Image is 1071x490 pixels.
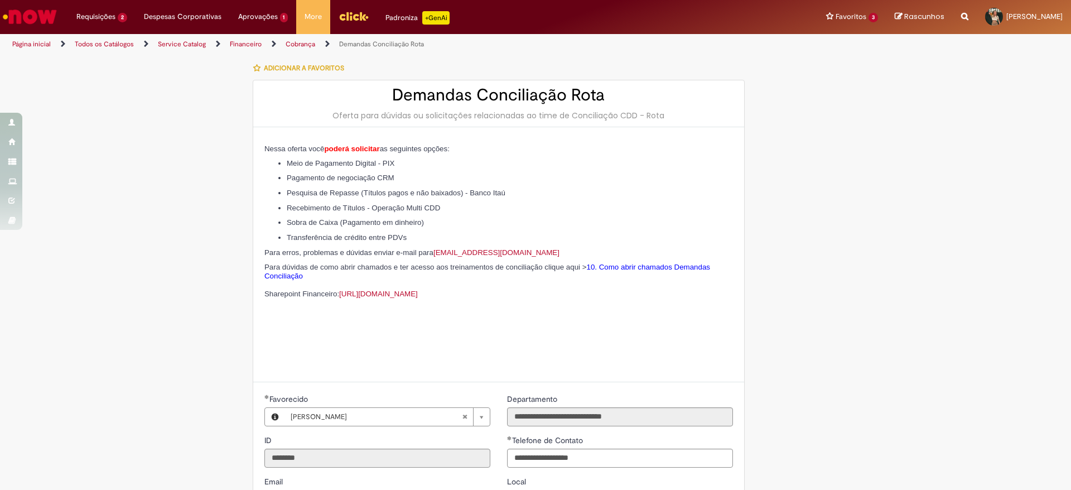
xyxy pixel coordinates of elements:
span: Despesas Corporativas [144,11,221,22]
button: Favorecido, Visualizar este registro Julia Cortes De Andrade [265,408,285,426]
span: Meio de Pagamento Digital - PIX [287,159,394,167]
a: Service Catalog [158,40,206,49]
span: [PERSON_NAME] [1006,12,1063,21]
span: poderá solicitar [324,145,379,153]
span: Aprovações [238,11,278,22]
span: Somente leitura - Email [264,477,285,487]
span: Nessa oferta você [264,145,324,153]
span: Somente leitura - ID [264,435,274,445]
label: Somente leitura - Email [264,476,285,487]
span: 2 [118,13,127,22]
span: Somente leitura - Departamento [507,394,559,404]
span: Transferência de crédito entre PDVs [287,233,407,242]
a: Página inicial [12,40,51,49]
span: Telefone de Contato [512,435,585,445]
div: Oferta para dúvidas ou solicitações relacionadas ao time de Conciliação CDD - Rota [264,110,733,121]
span: More [305,11,322,22]
a: Financeiro [230,40,262,49]
abbr: Limpar campo Favorecido [456,408,473,426]
span: Para dúvidas de como abrir chamados e ter acesso aos treinamentos de conciliação clique aqui > Sh... [264,263,710,298]
a: [PERSON_NAME]Limpar campo Favorecido [285,408,490,426]
span: Pagamento de negociação CRM [287,174,394,182]
span: Adicionar a Favoritos [264,64,344,73]
span: Requisições [76,11,115,22]
h2: Demandas Conciliação Rota [264,86,733,104]
span: Obrigatório Preenchido [507,436,512,440]
span: Necessários - Favorecido [269,394,310,404]
span: Rascunhos [904,11,944,22]
span: Pesquisa de Repasse (Títulos pagos e não baixados) - Banco Itaú [287,189,505,197]
input: Telefone de Contato [507,449,733,468]
span: [PERSON_NAME] [291,408,462,426]
img: ServiceNow [1,6,59,28]
ul: Trilhas de página [8,34,706,55]
span: Favoritos [836,11,866,22]
p: +GenAi [422,11,450,25]
a: Todos os Catálogos [75,40,134,49]
a: Cobrança [286,40,315,49]
a: Demandas Conciliação Rota [339,40,424,49]
span: 1 [280,13,288,22]
img: click_logo_yellow_360x200.png [339,8,369,25]
div: Padroniza [385,11,450,25]
label: Somente leitura - ID [264,435,274,446]
span: Local [507,477,528,487]
span: Para erros, problemas e dúvidas enviar e-mail para [264,248,559,257]
span: Recebimento de Títulos - Operação Multi CDD [287,204,440,212]
input: Departamento [507,407,733,426]
span: 3 [869,13,878,22]
span: Sobra de Caixa (Pagamento em dinheiro) [287,218,424,227]
span: as seguintes opções: [380,145,450,153]
a: [URL][DOMAIN_NAME] [339,290,418,298]
a: [EMAIL_ADDRESS][DOMAIN_NAME] [433,248,559,257]
a: Rascunhos [895,12,944,22]
label: Somente leitura - Departamento [507,393,559,405]
span: Obrigatório Preenchido [264,395,269,399]
input: ID [264,449,490,468]
a: 10. Como abrir chamados Demandas Conciliação [264,263,710,280]
button: Adicionar a Favoritos [253,56,350,80]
